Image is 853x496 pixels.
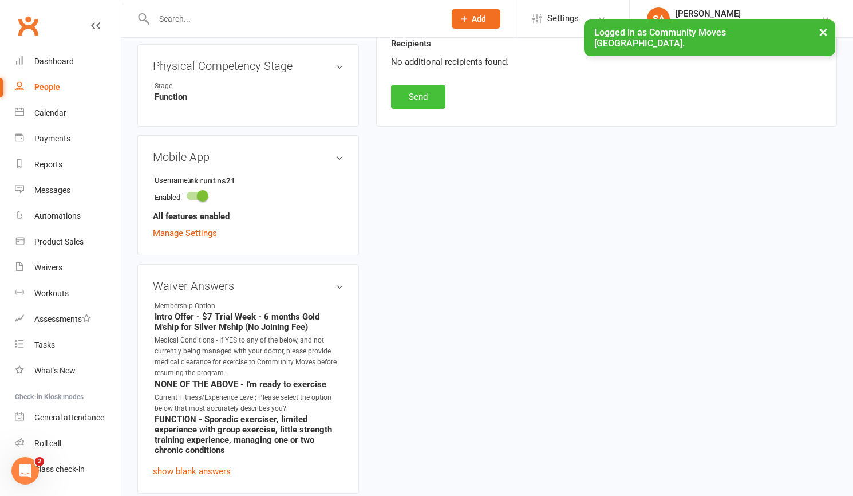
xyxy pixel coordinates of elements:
[34,57,74,66] div: Dashboard
[452,9,500,29] button: Add
[34,211,81,221] div: Automations
[35,457,44,466] span: 2
[594,27,726,49] span: Logged in as Community Moves [GEOGRAPHIC_DATA].
[15,100,121,126] a: Calendar
[15,203,121,229] a: Automations
[153,466,231,477] a: show blank answers
[15,178,121,203] a: Messages
[34,134,70,143] div: Payments
[155,301,249,312] div: Membership Option
[34,439,61,448] div: Roll call
[647,7,670,30] div: SA
[34,108,66,117] div: Calendar
[153,228,217,238] a: Manage Settings
[15,332,121,358] a: Tasks
[14,11,42,40] a: Clubworx
[676,19,821,29] div: Community Moves [GEOGRAPHIC_DATA]
[472,14,486,23] span: Add
[153,187,343,205] li: Enabled:
[34,289,69,298] div: Workouts
[15,229,121,255] a: Product Sales
[155,81,249,92] div: Stage
[155,312,343,332] strong: Intro Offer - $7 Trial Week - 6 months Gold M'ship for Silver M'ship (No Joining Fee)
[153,210,230,223] strong: All features enabled
[34,366,76,375] div: What's New
[34,82,60,92] div: People
[15,74,121,100] a: People
[813,19,834,44] button: ×
[11,457,39,485] iframe: Intercom live chat
[153,60,343,72] h3: Physical Competency Stage
[15,152,121,178] a: Reports
[34,186,70,195] div: Messages
[15,255,121,281] a: Waivers
[391,55,822,69] div: No additional recipients found.
[155,92,343,102] strong: Function
[15,405,121,431] a: General attendance kiosk mode
[547,6,579,32] span: Settings
[15,456,121,482] a: Class kiosk mode
[15,306,121,332] a: Assessments
[155,414,343,455] strong: FUNCTION - Sporadic exerciser, limited experience with group exercise, little strength training e...
[15,431,121,456] a: Roll call
[15,281,121,306] a: Workouts
[155,379,343,389] strong: NONE OF THE ABOVE - I'm ready to exercise
[34,237,84,246] div: Product Sales
[34,413,104,422] div: General attendance
[153,151,343,163] h3: Mobile App
[155,335,343,379] div: Medical Conditions - If YES to any of the below, and not currently being managed with your doctor...
[34,340,55,349] div: Tasks
[155,392,343,414] div: Current Fitness/Experience Level; Please select the option below that most accurately describes you?
[153,172,343,188] li: Username:
[15,49,121,74] a: Dashboard
[34,464,85,474] div: Class check-in
[189,175,255,187] strong: mkrumins21
[34,314,91,324] div: Assessments
[151,11,437,27] input: Search...
[676,9,821,19] div: [PERSON_NAME]
[34,263,62,272] div: Waivers
[34,160,62,169] div: Reports
[391,85,445,109] button: Send
[153,280,343,292] h3: Waiver Answers
[15,358,121,384] a: What's New
[15,126,121,152] a: Payments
